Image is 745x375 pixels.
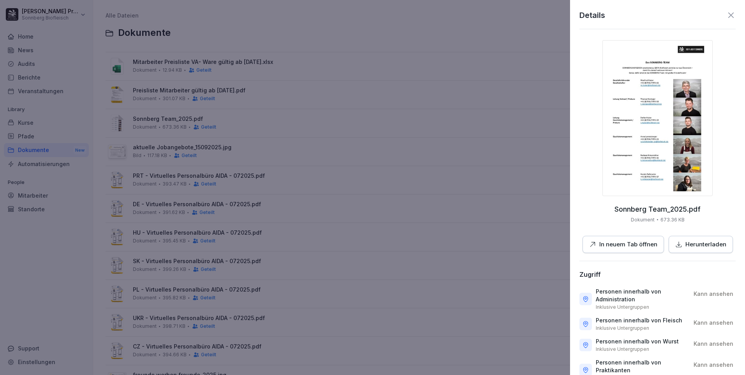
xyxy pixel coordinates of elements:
[596,346,649,352] p: Inklusive Untergruppen
[579,271,601,278] div: Zugriff
[602,40,713,196] img: thumbnail
[596,338,679,345] p: Personen innerhalb von Wurst
[599,240,657,249] p: In neuem Tab öffnen
[694,361,733,369] p: Kann ansehen
[685,240,726,249] p: Herunterladen
[694,290,733,298] p: Kann ansehen
[596,288,687,303] p: Personen innerhalb von Administration
[694,340,733,348] p: Kann ansehen
[631,216,655,223] p: Dokument
[583,236,664,253] button: In neuem Tab öffnen
[596,325,649,331] p: Inklusive Untergruppen
[660,216,685,223] p: 673.36 KB
[694,319,733,327] p: Kann ansehen
[579,9,605,21] p: Details
[614,205,701,213] p: Sonnberg Team_2025.pdf
[596,304,649,310] p: Inklusive Untergruppen
[596,359,687,374] p: Personen innerhalb von Praktikanten
[596,317,682,324] p: Personen innerhalb von Fleisch
[669,236,733,253] button: Herunterladen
